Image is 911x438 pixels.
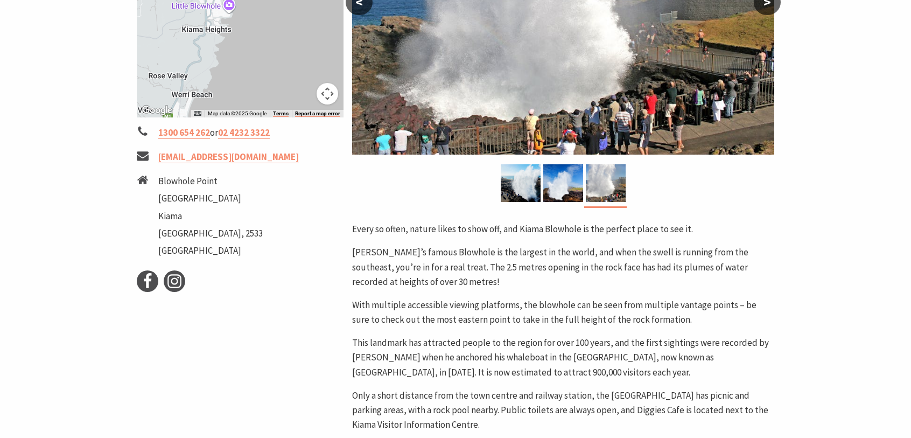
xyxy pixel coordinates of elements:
[218,127,270,139] a: 02 4232 3322
[139,103,175,117] img: Google
[352,388,774,433] p: Only a short distance from the town centre and railway station, the [GEOGRAPHIC_DATA] has picnic ...
[543,164,583,202] img: Kiama Blowhole
[137,126,344,140] li: or
[352,336,774,380] p: This landmark has attracted people to the region for over 100 years, and the first sightings were...
[158,127,210,139] a: 1300 654 262
[273,110,289,117] a: Terms (opens in new tab)
[501,164,541,202] img: Close up of the Kiama Blowhole
[158,174,263,189] li: Blowhole Point
[352,245,774,289] p: [PERSON_NAME]’s famous Blowhole is the largest in the world, and when the swell is running from t...
[352,298,774,327] p: With multiple accessible viewing platforms, the blowhole can be seen from multiple vantage points...
[139,103,175,117] a: Open this area in Google Maps (opens a new window)
[158,209,263,224] li: Kiama
[158,226,263,241] li: [GEOGRAPHIC_DATA], 2533
[194,110,201,117] button: Keyboard shortcuts
[295,110,340,117] a: Report a map error
[352,222,774,237] p: Every so often, nature likes to show off, and Kiama Blowhole is the perfect place to see it.
[158,244,263,258] li: [GEOGRAPHIC_DATA]
[158,191,263,206] li: [GEOGRAPHIC_DATA]
[586,164,626,202] img: Kiama Blowhole
[208,110,267,116] span: Map data ©2025 Google
[158,151,299,163] a: [EMAIL_ADDRESS][DOMAIN_NAME]
[317,83,338,105] button: Map camera controls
